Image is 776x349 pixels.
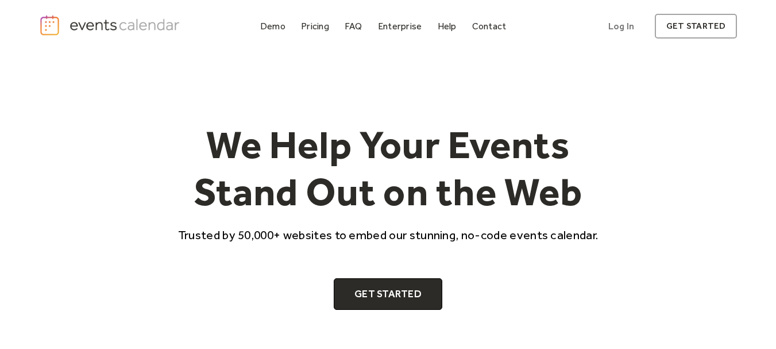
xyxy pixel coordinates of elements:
div: Demo [260,23,285,29]
div: Help [438,23,457,29]
div: Enterprise [378,23,422,29]
a: Get Started [334,278,442,310]
a: Log In [597,14,646,39]
div: FAQ [345,23,362,29]
div: Contact [472,23,507,29]
a: Demo [256,18,290,34]
h1: We Help Your Events Stand Out on the Web [168,121,609,215]
p: Trusted by 50,000+ websites to embed our stunning, no-code events calendar. [168,227,609,243]
a: Help [433,18,461,34]
a: Enterprise [373,18,426,34]
div: Pricing [301,23,329,29]
a: FAQ [340,18,367,34]
a: Contact [468,18,511,34]
a: Pricing [296,18,334,34]
a: get started [655,14,737,39]
a: home [39,14,183,37]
